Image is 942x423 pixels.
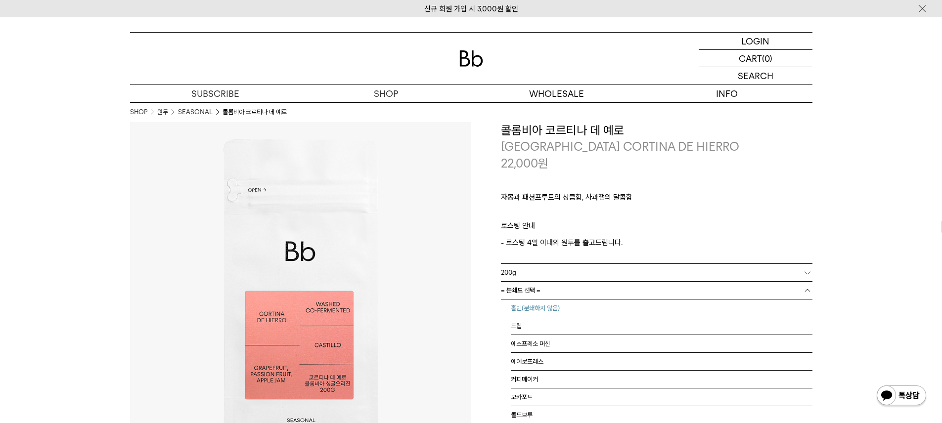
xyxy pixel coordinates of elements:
[501,264,516,281] span: 200g
[501,208,812,220] p: ㅤ
[501,138,812,155] p: [GEOGRAPHIC_DATA] CORTINA DE HIERRO
[511,371,812,388] li: 커피메이커
[511,388,812,406] li: 모카포트
[501,122,812,139] h3: 콜롬비아 코르티나 데 예로
[511,317,812,335] li: 드립
[501,191,812,208] p: 자몽과 패션프루트의 상큼함, 사과잼의 달콤함
[501,155,548,172] p: 22,000
[511,335,812,353] li: 에스프레소 머신
[178,107,213,117] a: SEASONAL
[538,156,548,170] span: 원
[738,67,773,85] p: SEARCH
[876,384,927,408] img: 카카오톡 채널 1:1 채팅 버튼
[511,353,812,371] li: 에어로프레스
[762,50,772,67] p: (0)
[699,33,812,50] a: LOGIN
[157,107,168,117] a: 원두
[501,220,812,237] p: 로스팅 안내
[739,50,762,67] p: CART
[501,282,540,299] span: = 분쇄도 선택 =
[301,85,471,102] a: SHOP
[459,50,483,67] img: 로고
[424,4,518,13] a: 신규 회원 가입 시 3,000원 할인
[130,85,301,102] a: SUBSCRIBE
[699,50,812,67] a: CART (0)
[642,85,812,102] p: INFO
[511,299,812,317] li: 홀빈(분쇄하지 않음)
[223,107,287,117] li: 콜롬비아 코르티나 데 예로
[501,237,812,249] p: - 로스팅 4일 이내의 원두를 출고드립니다.
[741,33,769,49] p: LOGIN
[471,85,642,102] p: WHOLESALE
[130,107,147,117] a: SHOP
